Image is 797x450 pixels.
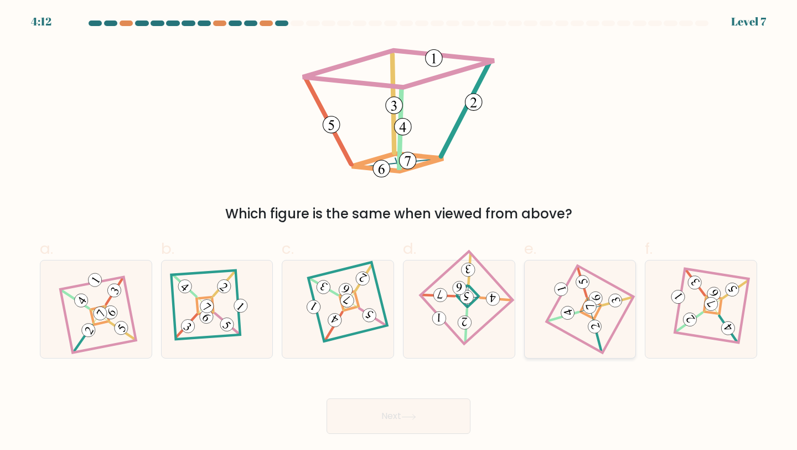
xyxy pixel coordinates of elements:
span: b. [161,238,174,259]
span: a. [40,238,53,259]
span: d. [403,238,416,259]
button: Next [327,398,470,434]
span: e. [524,238,536,259]
span: f. [645,238,653,259]
div: Level 7 [731,13,766,30]
div: 4:12 [31,13,51,30]
span: c. [282,238,294,259]
div: Which figure is the same when viewed from above? [46,204,751,224]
